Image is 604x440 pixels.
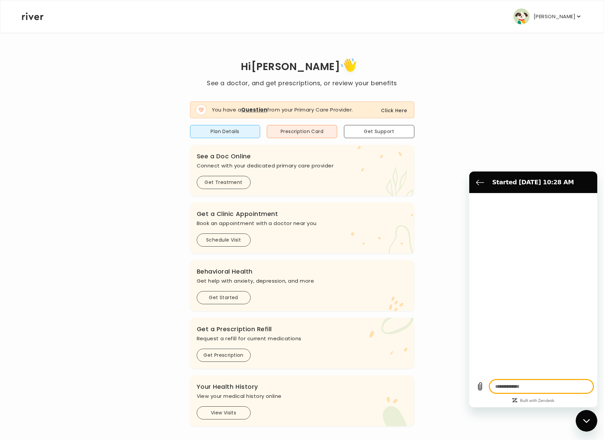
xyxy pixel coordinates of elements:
[197,324,408,334] h3: Get a Prescription Refill
[190,125,260,138] button: Plan Details
[197,349,251,362] button: Get Prescription
[469,171,597,407] iframe: Messaging window
[241,106,267,113] strong: Question
[267,125,337,138] button: Prescription Card
[197,291,251,304] button: Get Started
[197,406,251,419] button: View Visits
[212,106,353,114] p: You have a from your Primary Care Provider.
[197,233,251,247] button: Schedule Visit
[197,276,408,286] p: Get help with anxiety, depression, and more
[197,391,408,401] p: View your medical history online
[197,267,408,276] h3: Behavioral Health
[207,78,397,88] p: See a doctor, and get prescriptions, or review your benefits
[576,410,597,432] iframe: Button to launch messaging window, conversation in progress
[534,12,575,21] p: [PERSON_NAME]
[513,8,582,25] button: user avatar[PERSON_NAME]
[513,8,530,25] img: user avatar
[197,382,408,391] h3: Your Health History
[344,125,414,138] button: Get Support
[197,219,408,228] p: Book an appointment with a doctor near you
[197,209,408,219] h3: Get a Clinic Appointment
[197,152,408,161] h3: See a Doc Online
[207,56,397,78] h1: Hi [PERSON_NAME]
[197,176,251,189] button: Get Treatment
[381,106,407,115] button: Click Here
[197,161,408,170] p: Connect with your dedicated primary care provider
[197,334,408,343] p: Request a refill for current medications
